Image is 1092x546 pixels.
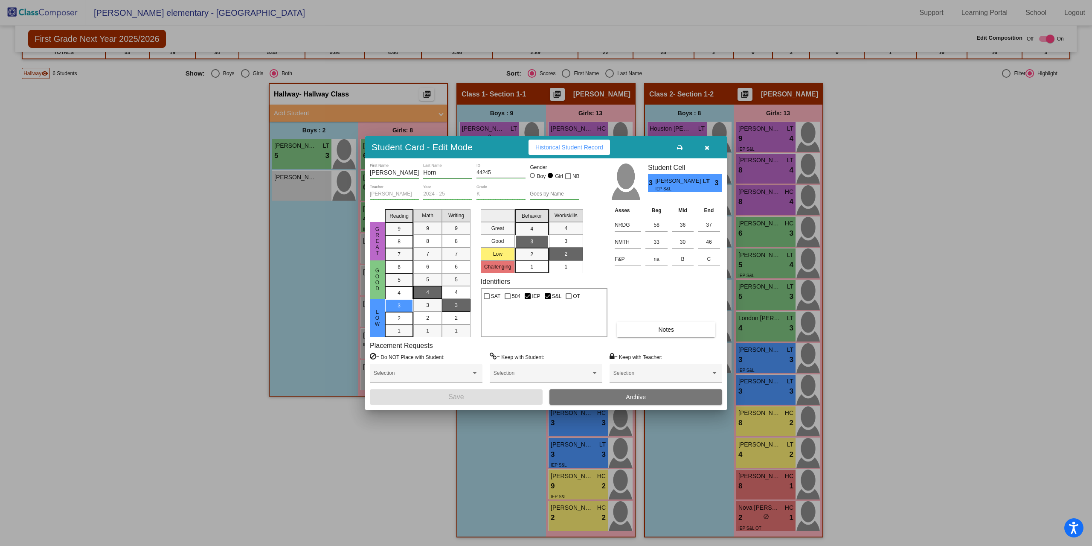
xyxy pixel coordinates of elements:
[532,291,540,301] span: IEP
[398,263,401,271] span: 6
[448,212,464,219] span: Writing
[370,191,419,197] input: teacher
[658,326,674,333] span: Notes
[374,226,381,256] span: Great
[648,178,655,188] span: 3
[530,191,579,197] input: goes by name
[615,219,641,231] input: assessment
[530,225,533,233] span: 4
[530,263,533,271] span: 1
[617,322,715,337] button: Notes
[370,342,433,350] label: Placement Requests
[374,309,381,327] span: Low
[455,276,458,283] span: 5
[530,164,579,171] mat-label: Gender
[422,212,433,219] span: Math
[426,237,429,245] span: 8
[398,327,401,335] span: 1
[398,251,401,258] span: 7
[549,389,722,405] button: Archive
[648,164,722,172] h3: Student Cell
[398,302,401,309] span: 3
[626,394,646,400] span: Archive
[398,289,401,297] span: 4
[537,172,546,180] div: Boy
[455,327,458,335] span: 1
[530,251,533,258] span: 2
[555,172,563,180] div: Girl
[455,263,458,271] span: 6
[696,206,722,215] th: End
[655,186,697,192] span: IEP S&L
[426,327,429,335] span: 1
[398,225,401,233] span: 9
[426,289,429,296] span: 4
[455,237,458,245] span: 8
[490,353,544,361] label: = Keep with Student:
[552,291,562,301] span: S&L
[535,144,603,151] span: Historical Student Record
[426,263,429,271] span: 6
[426,250,429,258] span: 7
[703,177,715,186] span: LT
[374,268,381,292] span: Good
[512,291,520,301] span: 504
[426,301,429,309] span: 3
[564,237,567,245] span: 3
[530,238,533,245] span: 3
[372,142,473,152] h3: Student Card - Edit Mode
[455,289,458,296] span: 4
[564,250,567,258] span: 2
[610,353,662,361] label: = Keep with Teacher:
[529,140,610,155] button: Historical Student Record
[564,263,567,271] span: 1
[370,389,543,405] button: Save
[615,253,641,266] input: assessment
[655,177,703,186] span: [PERSON_NAME]
[564,225,567,232] span: 4
[389,212,409,220] span: Reading
[455,314,458,322] span: 2
[426,276,429,283] span: 5
[398,238,401,245] span: 8
[715,178,722,188] span: 3
[448,393,464,400] span: Save
[555,212,578,219] span: Workskills
[670,206,696,215] th: Mid
[615,236,641,248] input: assessment
[398,276,401,284] span: 5
[481,277,510,286] label: Identifiers
[426,314,429,322] span: 2
[370,353,444,361] label: = Do NOT Place with Student:
[491,291,500,301] span: SAT
[423,191,472,197] input: year
[522,212,542,220] span: Behavior
[426,225,429,232] span: 9
[613,206,643,215] th: Asses
[476,191,526,197] input: grade
[572,171,580,181] span: NB
[573,291,580,301] span: OT
[455,301,458,309] span: 3
[476,170,526,176] input: Enter ID
[455,225,458,232] span: 9
[455,250,458,258] span: 7
[398,315,401,322] span: 2
[643,206,670,215] th: Beg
